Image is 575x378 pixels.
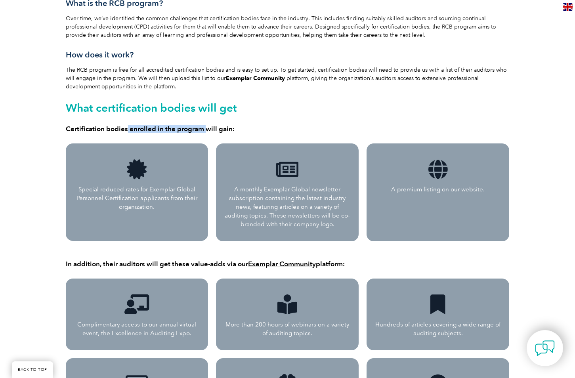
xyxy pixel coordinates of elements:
a: Exemplar Community [226,75,285,82]
p: Special reduced rates for Exemplar Global Personnel Certification applicants from their organizat... [74,185,201,211]
p: More than 200 hours of webinars on a variety of auditing topics. [224,320,351,338]
img: en [563,3,573,11]
p: Hundreds of articles covering a wide range of auditing subjects. [374,320,501,338]
h3: How does it work? [66,50,510,60]
p: Complimentary access to our annual virtual event, the Excellence in Auditing Expo. [74,320,201,338]
p: A monthly Exemplar Global newsletter subscription containing the latest industry news, featuring ... [224,185,351,229]
h4: In addition, their auditors will get these value-adds via our platform: [66,260,510,268]
img: contact-chat.png [535,338,555,358]
p: A premium listing on our website. [374,185,501,194]
h2: What certification bodies will get [66,101,510,114]
a: Exemplar Community [248,260,316,268]
h4: Certification bodies enrolled in the program will gain: [66,125,510,133]
a: BACK TO TOP [12,361,53,378]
